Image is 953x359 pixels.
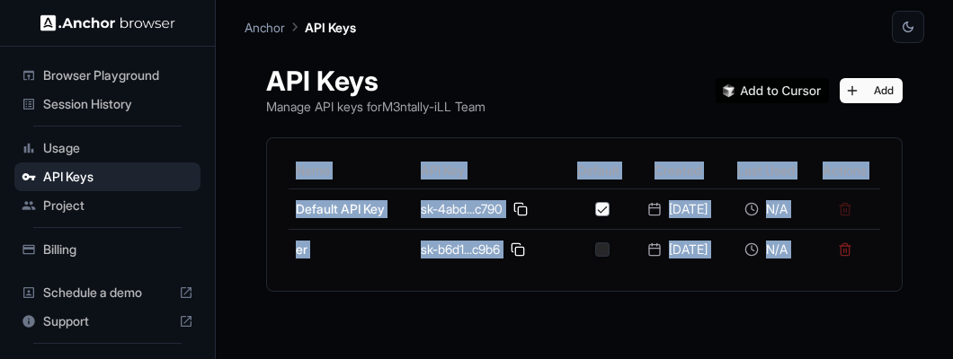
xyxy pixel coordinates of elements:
[640,241,716,258] div: [DATE]
[421,239,557,260] div: sk-b6d1...c9b6
[305,18,356,37] p: API Keys
[43,66,193,84] span: Browser Playground
[289,153,414,188] th: Name
[43,284,172,302] span: Schedule a demo
[840,78,903,103] button: Add
[414,153,565,188] th: API Key
[40,14,175,31] img: Anchor Logo
[730,200,803,218] div: N/A
[14,278,200,307] div: Schedule a demo
[421,198,557,220] div: sk-4abd...c790
[245,18,285,37] p: Anchor
[14,162,200,191] div: API Keys
[43,168,193,186] span: API Keys
[43,197,193,215] span: Project
[43,241,193,258] span: Billing
[14,61,200,90] div: Browser Playground
[633,153,723,188] th: Created
[565,153,633,188] th: Default
[716,78,829,103] img: Add anchorbrowser MCP server to Cursor
[640,200,716,218] div: [DATE]
[510,198,531,220] button: Copy API key
[14,90,200,118] div: Session History
[245,17,356,37] nav: breadcrumb
[730,241,803,258] div: N/A
[14,134,200,162] div: Usage
[289,188,414,229] td: Default API Key
[43,139,193,157] span: Usage
[266,97,485,116] p: Manage API keys for M3ntally-iLL Team
[14,307,200,336] div: Support
[266,65,485,97] h1: API Keys
[43,95,193,113] span: Session History
[723,153,810,188] th: Last Used
[809,153,880,188] th: Actions
[43,312,172,330] span: Support
[14,191,200,220] div: Project
[507,239,529,260] button: Copy API key
[289,229,414,269] td: er
[14,235,200,264] div: Billing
